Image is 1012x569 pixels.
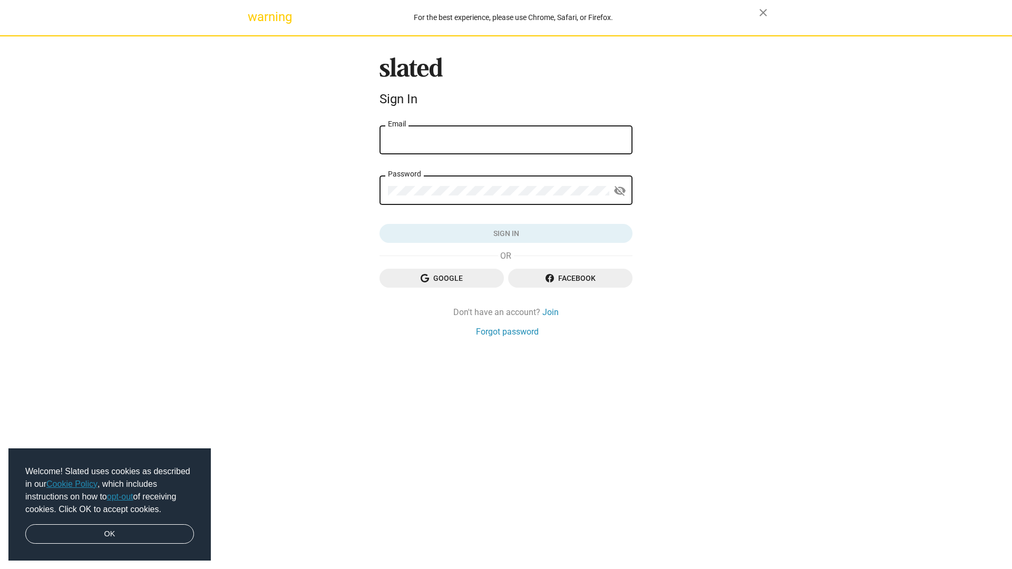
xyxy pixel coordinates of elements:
div: For the best experience, please use Chrome, Safari, or Firefox. [268,11,759,25]
div: cookieconsent [8,448,211,561]
div: Sign In [379,92,632,106]
div: Don't have an account? [379,307,632,318]
button: Google [379,269,504,288]
mat-icon: warning [248,11,260,23]
span: Facebook [517,269,624,288]
a: Forgot password [476,326,539,337]
button: Facebook [508,269,632,288]
button: Show password [609,181,630,202]
a: dismiss cookie message [25,524,194,544]
span: Google [388,269,495,288]
a: Join [542,307,559,318]
sl-branding: Sign In [379,57,632,111]
a: opt-out [107,492,133,501]
span: Welcome! Slated uses cookies as described in our , which includes instructions on how to of recei... [25,465,194,516]
mat-icon: visibility_off [614,183,626,199]
a: Cookie Policy [46,479,98,488]
mat-icon: close [757,6,770,19]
